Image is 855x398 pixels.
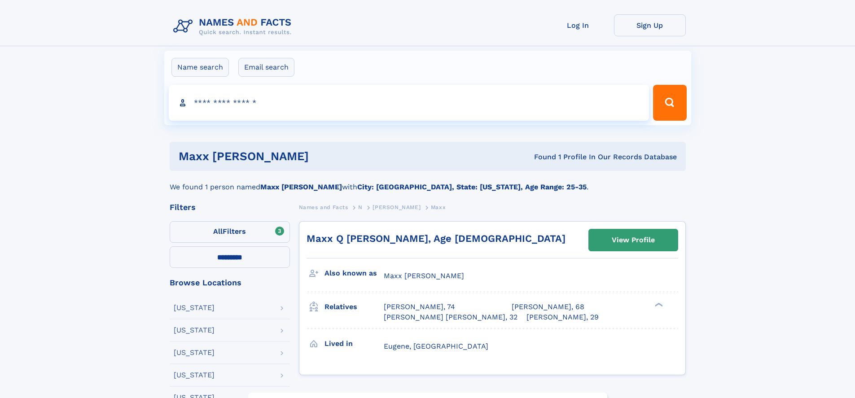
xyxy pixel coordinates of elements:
[653,85,686,121] button: Search Button
[421,152,677,162] div: Found 1 Profile In Our Records Database
[542,14,614,36] a: Log In
[179,151,421,162] h1: Maxx [PERSON_NAME]
[174,304,215,311] div: [US_STATE]
[174,349,215,356] div: [US_STATE]
[358,201,363,213] a: N
[373,201,421,213] a: [PERSON_NAME]
[512,302,584,312] a: [PERSON_NAME], 68
[170,221,290,243] label: Filters
[358,204,363,210] span: N
[169,85,649,121] input: search input
[174,327,215,334] div: [US_STATE]
[170,203,290,211] div: Filters
[357,183,587,191] b: City: [GEOGRAPHIC_DATA], State: [US_STATE], Age Range: 25-35
[213,227,223,236] span: All
[526,312,599,322] a: [PERSON_NAME], 29
[384,342,488,350] span: Eugene, [GEOGRAPHIC_DATA]
[324,266,384,281] h3: Also known as
[174,372,215,379] div: [US_STATE]
[238,58,294,77] label: Email search
[260,183,342,191] b: Maxx [PERSON_NAME]
[612,230,655,250] div: View Profile
[384,312,517,322] a: [PERSON_NAME] [PERSON_NAME], 32
[614,14,686,36] a: Sign Up
[384,302,455,312] a: [PERSON_NAME], 74
[431,204,446,210] span: Maxx
[324,299,384,315] h3: Relatives
[170,14,299,39] img: Logo Names and Facts
[170,171,686,192] div: We found 1 person named with .
[299,201,348,213] a: Names and Facts
[307,233,566,244] a: Maxx Q [PERSON_NAME], Age [DEMOGRAPHIC_DATA]
[171,58,229,77] label: Name search
[589,229,678,251] a: View Profile
[384,271,464,280] span: Maxx [PERSON_NAME]
[324,336,384,351] h3: Lived in
[373,204,421,210] span: [PERSON_NAME]
[653,302,663,308] div: ❯
[170,279,290,287] div: Browse Locations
